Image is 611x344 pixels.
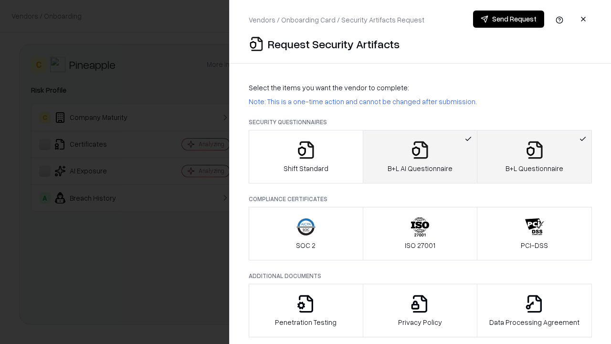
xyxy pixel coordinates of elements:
button: B+L Questionnaire [477,130,592,183]
p: B+L Questionnaire [506,163,563,173]
p: Vendors / Onboarding Card / Security Artifacts Request [249,15,424,25]
button: SOC 2 [249,207,363,260]
p: ISO 27001 [405,240,435,250]
button: Privacy Policy [363,284,478,337]
button: Shift Standard [249,130,363,183]
p: Request Security Artifacts [268,36,400,52]
p: B+L AI Questionnaire [388,163,453,173]
p: Shift Standard [284,163,328,173]
button: PCI-DSS [477,207,592,260]
p: Data Processing Agreement [489,317,579,327]
p: Privacy Policy [398,317,442,327]
button: Data Processing Agreement [477,284,592,337]
button: Penetration Testing [249,284,363,337]
button: ISO 27001 [363,207,478,260]
p: Select the items you want the vendor to complete: [249,83,592,93]
p: SOC 2 [296,240,316,250]
p: Additional Documents [249,272,592,280]
p: Security Questionnaires [249,118,592,126]
p: PCI-DSS [521,240,548,250]
p: Note: This is a one-time action and cannot be changed after submission. [249,97,592,107]
button: Send Request [473,11,544,28]
button: B+L AI Questionnaire [363,130,478,183]
p: Penetration Testing [275,317,337,327]
p: Compliance Certificates [249,195,592,203]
